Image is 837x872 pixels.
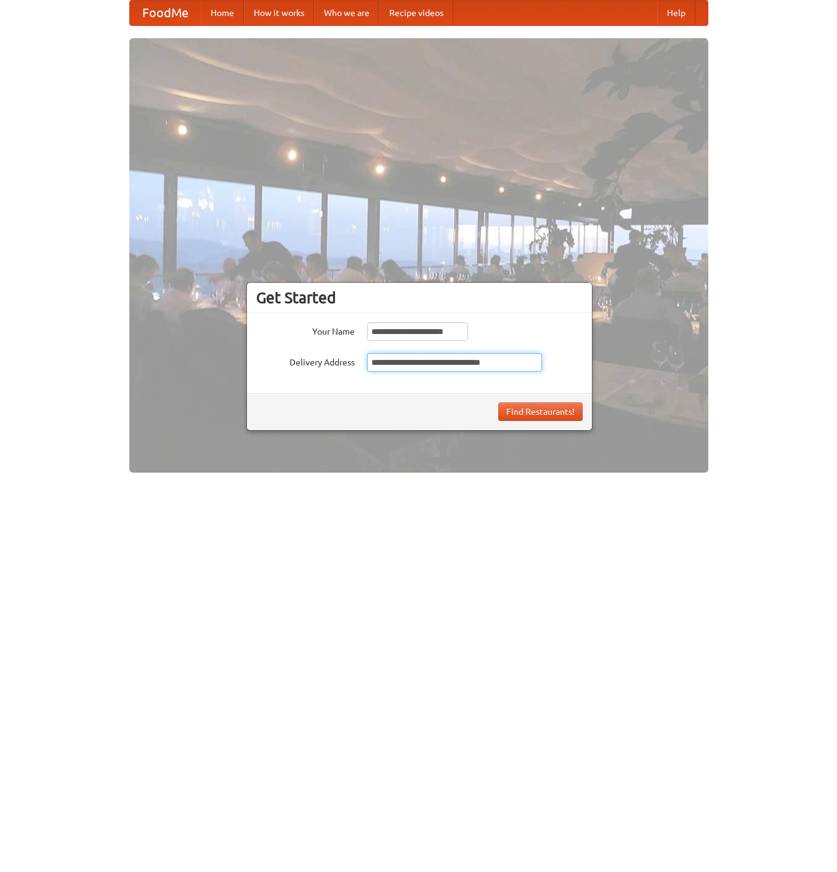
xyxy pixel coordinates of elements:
a: Recipe videos [379,1,453,25]
label: Your Name [256,322,355,338]
h3: Get Started [256,288,583,307]
label: Delivery Address [256,353,355,369]
a: How it works [244,1,314,25]
a: Help [657,1,695,25]
a: FoodMe [130,1,201,25]
button: Find Restaurants! [498,402,583,421]
a: Who we are [314,1,379,25]
a: Home [201,1,244,25]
